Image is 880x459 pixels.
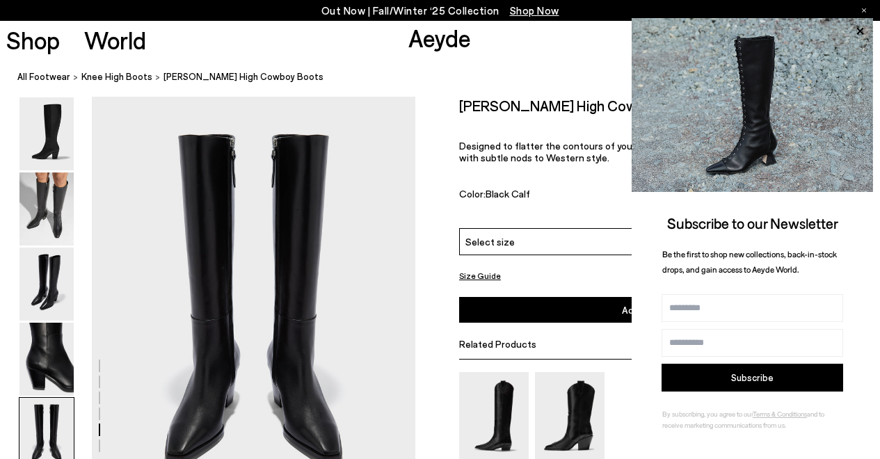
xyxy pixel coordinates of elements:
span: Add to Cart [622,304,673,316]
img: Minerva High Cowboy Boots - Image 1 [19,97,74,170]
button: Size Guide [459,267,501,284]
a: World [84,28,146,52]
span: Subscribe to our Newsletter [667,214,838,232]
img: Minerva High Cowboy Boots - Image 2 [19,172,74,245]
span: By subscribing, you agree to our [662,410,753,418]
img: 2a6287a1333c9a56320fd6e7b3c4a9a9.jpg [632,18,873,192]
span: Select size [465,234,515,249]
a: Shop [6,28,60,52]
p: Out Now | Fall/Winter ‘25 Collection [321,2,559,19]
p: Designed to flatter the contours of your leg, [PERSON_NAME] is a fitted knee boot with subtle nod... [459,140,836,163]
a: Aeyde [408,23,471,52]
img: Minerva High Cowboy Boots - Image 3 [19,248,74,321]
button: Add to Cart [459,297,836,323]
button: Subscribe [662,364,843,392]
span: Be the first to shop new collections, back-in-stock drops, and gain access to Aeyde World. [662,249,837,275]
span: Navigate to /collections/new-in [510,4,559,17]
span: knee high boots [81,71,152,82]
div: Color: [459,188,775,204]
nav: breadcrumb [17,58,880,97]
a: All Footwear [17,70,70,84]
span: [PERSON_NAME] High Cowboy Boots [163,70,323,84]
span: Black Calf [486,188,530,200]
h2: [PERSON_NAME] High Cowboy Boots [459,97,702,114]
img: Minerva High Cowboy Boots - Image 4 [19,323,74,396]
span: Related Products [459,338,536,350]
a: Terms & Conditions [753,410,807,418]
a: knee high boots [81,70,152,84]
